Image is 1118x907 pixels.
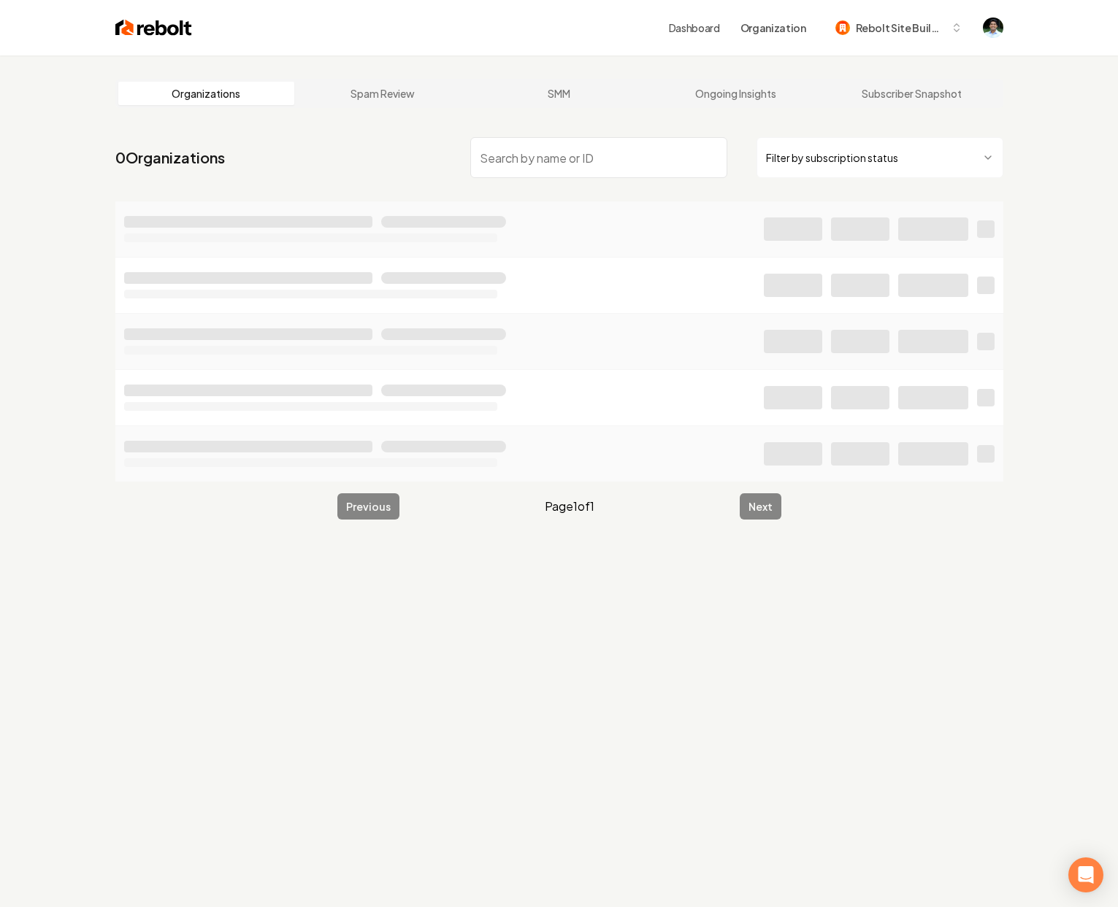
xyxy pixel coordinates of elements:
[115,147,225,168] a: 0Organizations
[983,18,1003,38] button: Open user button
[471,82,648,105] a: SMM
[647,82,824,105] a: Ongoing Insights
[118,82,295,105] a: Organizations
[835,20,850,35] img: Rebolt Site Builder
[824,82,1000,105] a: Subscriber Snapshot
[545,498,594,515] span: Page 1 of 1
[470,137,727,178] input: Search by name or ID
[294,82,471,105] a: Spam Review
[856,20,945,36] span: Rebolt Site Builder
[1068,857,1103,892] div: Open Intercom Messenger
[983,18,1003,38] img: Arwin Rahmatpanah
[115,18,192,38] img: Rebolt Logo
[732,15,815,41] button: Organization
[669,20,720,35] a: Dashboard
